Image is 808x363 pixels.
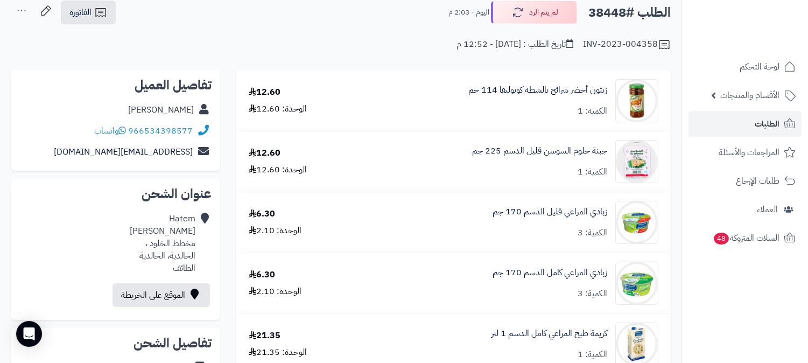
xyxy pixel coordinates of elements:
[113,283,210,307] a: الموقع على الخريطة
[578,166,607,178] div: الكمية: 1
[616,201,658,244] img: 22061289eae8310822b3ab2bd044cd5dfaf7-90x90.jpg
[249,285,301,298] div: الوحدة: 2.10
[69,6,92,19] span: الفاتورة
[688,139,802,165] a: المراجعات والأسئلة
[19,187,212,200] h2: عنوان الشحن
[128,124,193,137] a: 966534398577
[249,330,280,342] div: 21.35
[688,197,802,222] a: العملاء
[578,105,607,117] div: الكمية: 1
[688,54,802,80] a: لوحة التحكم
[249,346,307,359] div: الوحدة: 21.35
[616,79,658,122] img: 4352c8aeaacb6786bcaa9e5bf46558a5b579-90x90.jpg
[19,79,212,92] h2: تفاصيل العميل
[713,231,779,246] span: السلات المتروكة
[249,225,301,237] div: الوحدة: 2.10
[688,225,802,251] a: السلات المتروكة48
[688,168,802,194] a: طلبات الإرجاع
[616,262,658,305] img: 1665036451-%D8%AA%D9%86%D8%B2%D9%8A%D9%84%20(76)-90x90.jpg
[720,88,779,103] span: الأقسام والمنتجات
[714,233,729,245] span: 48
[735,30,798,53] img: logo-2.png
[736,173,779,189] span: طلبات الإرجاع
[688,111,802,137] a: الطلبات
[583,38,671,51] div: INV-2023-004358
[249,86,280,99] div: 12.60
[128,103,194,116] a: [PERSON_NAME]
[719,145,779,160] span: المراجعات والأسئلة
[130,213,195,274] div: Hatem [PERSON_NAME] مخطط الخلود ، الخالدية، الخالدية الطائف
[94,124,126,137] a: واتساب
[249,208,275,220] div: 6.30
[16,321,42,347] div: Open Intercom Messenger
[491,327,607,340] a: كريمة طبخ المراعي كامل الدسم 1 لتر
[249,164,307,176] div: الوحدة: 12.60
[755,116,779,131] span: الطلبات
[472,145,607,157] a: جبنة حلوم السوسن قليل الدسم 225 جم
[757,202,778,217] span: العملاء
[588,2,671,24] h2: الطلب #38448
[491,1,577,24] button: لم يتم الرد
[578,288,607,300] div: الكمية: 3
[249,103,307,115] div: الوحدة: 12.60
[740,59,779,74] span: لوحة التحكم
[19,337,212,350] h2: تفاصيل الشحن
[493,267,607,279] a: زبادي المراعي كامل الدسم 170 جم
[456,38,573,51] div: تاريخ الطلب : [DATE] - 12:52 م
[249,269,275,281] div: 6.30
[54,145,193,158] a: [EMAIL_ADDRESS][DOMAIN_NAME]
[249,147,280,159] div: 12.60
[578,348,607,361] div: الكمية: 1
[448,7,489,18] small: اليوم - 2:03 م
[468,84,607,96] a: زيتون أخضر شرائح بالشطة كوبوليفا 114 جم
[493,206,607,218] a: زبادي المراعي قليل الدسم 170 جم
[616,140,658,183] img: 1674486252-360001_1-20220630-114922-90x90.png
[61,1,116,24] a: الفاتورة
[578,227,607,239] div: الكمية: 3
